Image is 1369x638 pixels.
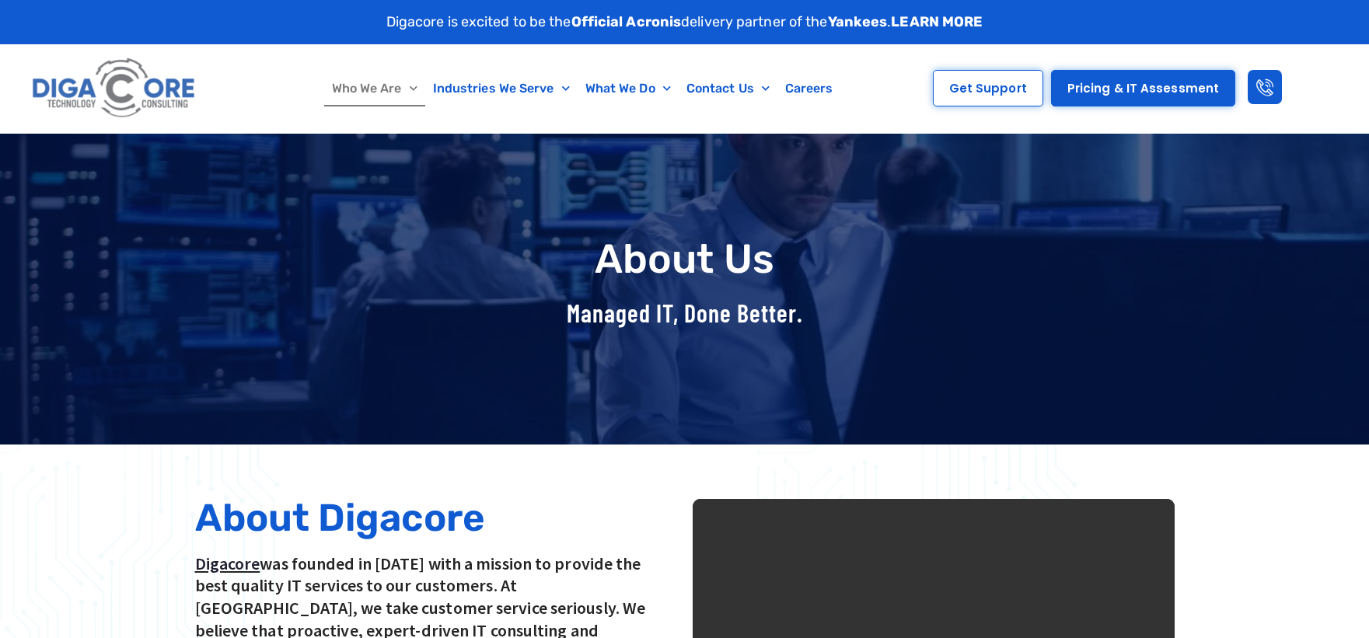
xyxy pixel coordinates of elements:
strong: Official Acronis [571,13,682,30]
span: Managed IT, Done Better. [567,298,803,327]
img: Digacore logo 1 [28,52,201,125]
strong: Yankees [828,13,888,30]
a: Pricing & IT Assessment [1051,70,1235,106]
span: Pricing & IT Assessment [1067,82,1219,94]
a: Careers [777,71,841,106]
a: Industries We Serve [425,71,578,106]
a: Contact Us [679,71,777,106]
h2: About Digacore [195,499,677,537]
a: Digacore [195,553,260,574]
a: Who We Are [324,71,425,106]
a: What We Do [578,71,679,106]
a: Get Support [933,70,1043,106]
h1: About Us [187,237,1182,281]
span: Get Support [949,82,1027,94]
a: LEARN MORE [891,13,983,30]
nav: Menu [271,71,894,106]
p: Digacore is excited to be the delivery partner of the . [386,12,983,33]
